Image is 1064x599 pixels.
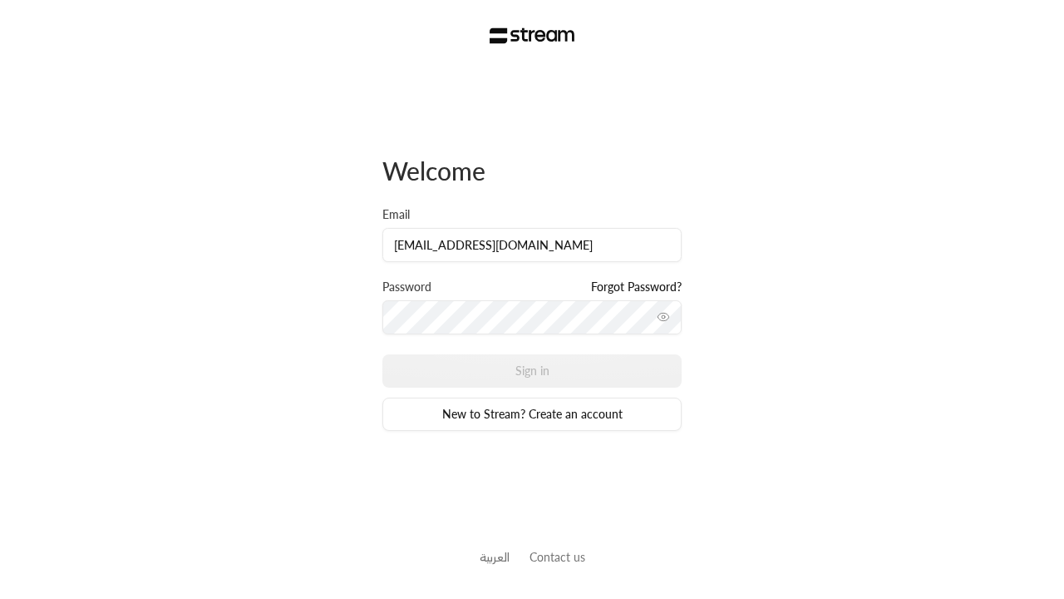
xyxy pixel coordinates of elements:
[530,548,585,566] button: Contact us
[382,156,485,186] span: Welcome
[490,27,575,44] img: Stream Logo
[591,279,682,295] a: Forgot Password?
[382,206,410,223] label: Email
[480,542,510,572] a: العربية
[650,304,677,330] button: toggle password visibility
[530,550,585,564] a: Contact us
[382,398,682,431] a: New to Stream? Create an account
[382,279,431,295] label: Password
